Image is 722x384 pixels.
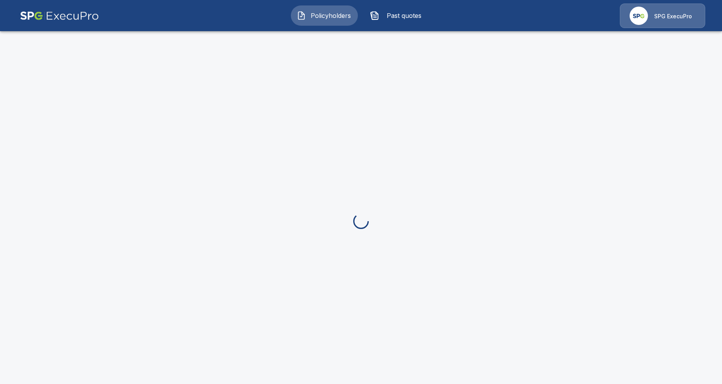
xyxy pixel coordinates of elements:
span: Past quotes [382,11,425,20]
img: Agency Icon [630,7,648,25]
p: SPG ExecuPro [654,12,692,20]
button: Past quotes IconPast quotes [364,5,431,26]
img: AA Logo [20,4,99,28]
a: Agency IconSPG ExecuPro [620,4,705,28]
img: Past quotes Icon [370,11,379,20]
span: Policyholders [309,11,352,20]
button: Policyholders IconPolicyholders [291,5,358,26]
img: Policyholders Icon [297,11,306,20]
